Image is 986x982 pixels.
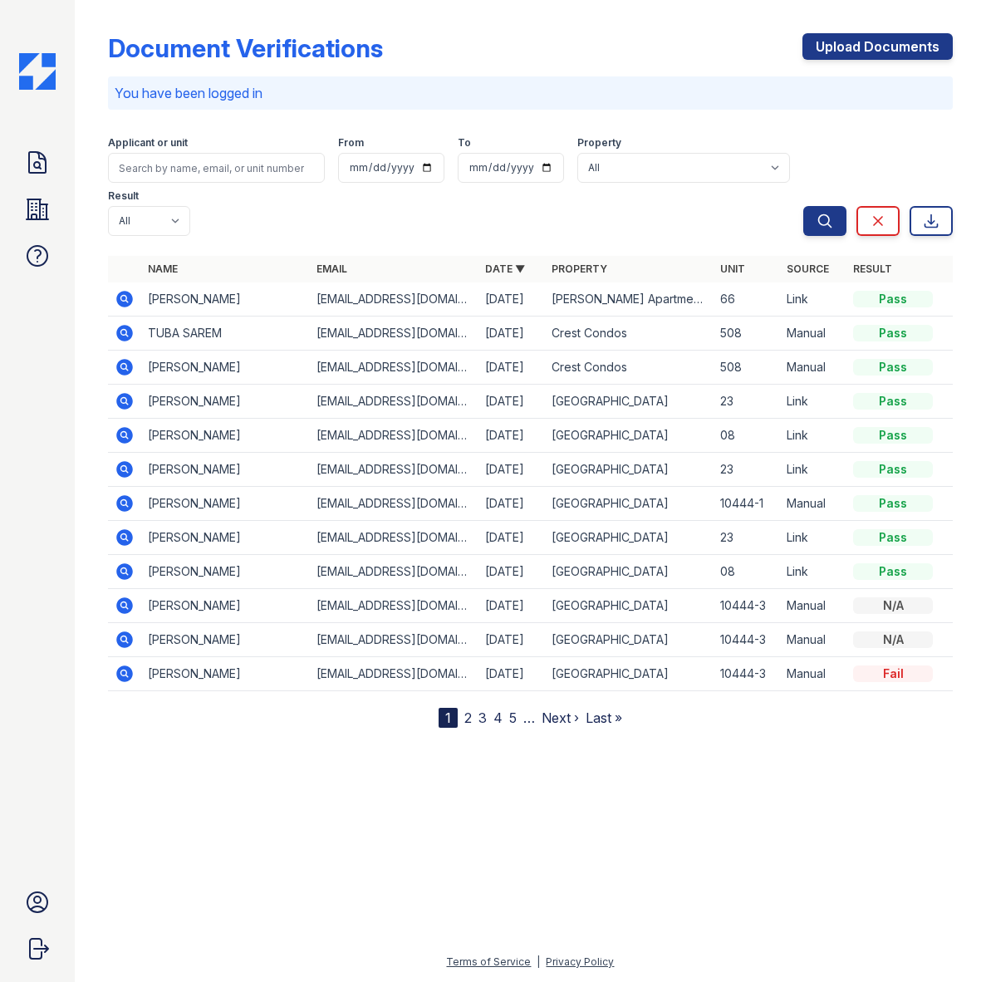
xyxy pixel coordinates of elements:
td: Manual [780,487,846,521]
div: Pass [853,393,933,410]
td: [DATE] [478,521,545,555]
div: Pass [853,325,933,341]
td: [PERSON_NAME] [141,419,310,453]
td: [PERSON_NAME] [141,521,310,555]
td: [GEOGRAPHIC_DATA] [545,487,714,521]
div: | [537,955,540,968]
td: Link [780,282,846,317]
td: Manual [780,351,846,385]
a: Unit [720,263,745,275]
td: [DATE] [478,623,545,657]
td: 508 [714,351,780,385]
div: Pass [853,461,933,478]
label: To [458,136,471,150]
td: 08 [714,555,780,589]
td: 10444-3 [714,623,780,657]
td: [PERSON_NAME] [141,385,310,419]
div: Pass [853,529,933,546]
td: [DATE] [478,555,545,589]
a: Name [148,263,178,275]
td: Manual [780,623,846,657]
td: [DATE] [478,453,545,487]
td: [GEOGRAPHIC_DATA] [545,657,714,691]
div: Pass [853,291,933,307]
td: 508 [714,317,780,351]
td: Link [780,521,846,555]
a: Next › [542,709,579,726]
td: [EMAIL_ADDRESS][DOMAIN_NAME] [310,521,478,555]
td: [DATE] [478,282,545,317]
img: CE_Icon_Blue-c292c112584629df590d857e76928e9f676e5b41ef8f769ba2f05ee15b207248.png [19,53,56,90]
a: Email [316,263,347,275]
td: [GEOGRAPHIC_DATA] [545,589,714,623]
td: 23 [714,453,780,487]
td: [EMAIL_ADDRESS][DOMAIN_NAME] [310,317,478,351]
td: [GEOGRAPHIC_DATA] [545,555,714,589]
td: [EMAIL_ADDRESS][DOMAIN_NAME] [310,589,478,623]
td: 10444-3 [714,657,780,691]
td: [EMAIL_ADDRESS][DOMAIN_NAME] [310,282,478,317]
td: [EMAIL_ADDRESS][DOMAIN_NAME] [310,453,478,487]
td: [EMAIL_ADDRESS][DOMAIN_NAME] [310,351,478,385]
a: 3 [478,709,487,726]
label: Result [108,189,139,203]
p: You have been logged in [115,83,946,103]
td: Crest Condos [545,317,714,351]
td: [GEOGRAPHIC_DATA] [545,453,714,487]
a: 5 [509,709,517,726]
div: Pass [853,495,933,512]
td: [PERSON_NAME] [141,351,310,385]
td: Crest Condos [545,351,714,385]
td: [PERSON_NAME] [141,282,310,317]
td: [DATE] [478,487,545,521]
a: 2 [464,709,472,726]
td: [EMAIL_ADDRESS][DOMAIN_NAME] [310,555,478,589]
a: Last » [586,709,622,726]
td: Link [780,555,846,589]
a: Upload Documents [802,33,953,60]
td: [EMAIL_ADDRESS][DOMAIN_NAME] [310,623,478,657]
td: Link [780,419,846,453]
label: From [338,136,364,150]
td: [DATE] [478,317,545,351]
td: [PERSON_NAME] [141,589,310,623]
td: Manual [780,317,846,351]
td: [GEOGRAPHIC_DATA] [545,623,714,657]
div: Pass [853,427,933,444]
a: Privacy Policy [546,955,614,968]
td: 66 [714,282,780,317]
td: [EMAIL_ADDRESS][DOMAIN_NAME] [310,385,478,419]
div: Pass [853,359,933,376]
td: TUBA SAREM [141,317,310,351]
input: Search by name, email, or unit number [108,153,325,183]
td: [PERSON_NAME] [141,623,310,657]
td: Manual [780,657,846,691]
div: N/A [853,631,933,648]
div: N/A [853,597,933,614]
td: [PERSON_NAME] [141,657,310,691]
a: Terms of Service [446,955,531,968]
td: [DATE] [478,351,545,385]
span: … [523,708,535,728]
td: 10444-3 [714,589,780,623]
td: [PERSON_NAME] [141,453,310,487]
td: 08 [714,419,780,453]
td: 10444-1 [714,487,780,521]
div: 1 [439,708,458,728]
td: 23 [714,385,780,419]
div: Pass [853,563,933,580]
td: Link [780,385,846,419]
td: Link [780,453,846,487]
td: [DATE] [478,589,545,623]
a: Source [787,263,829,275]
label: Applicant or unit [108,136,188,150]
td: [GEOGRAPHIC_DATA] [545,385,714,419]
td: 23 [714,521,780,555]
a: Date ▼ [485,263,525,275]
td: [EMAIL_ADDRESS][DOMAIN_NAME] [310,419,478,453]
a: Result [853,263,892,275]
td: Manual [780,589,846,623]
div: Fail [853,665,933,682]
td: [GEOGRAPHIC_DATA] [545,521,714,555]
td: [GEOGRAPHIC_DATA] [545,419,714,453]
